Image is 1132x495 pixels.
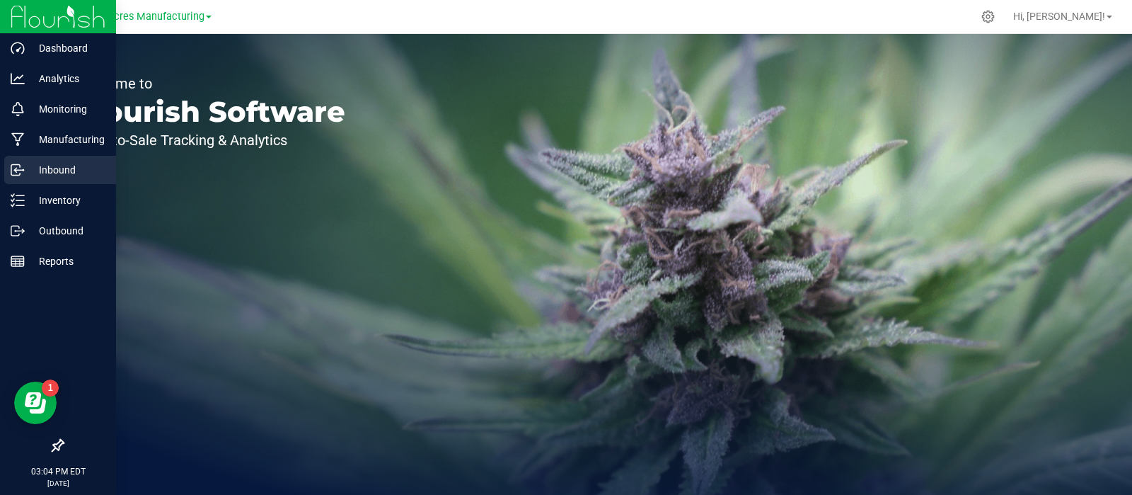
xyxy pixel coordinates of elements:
p: Reports [25,253,110,270]
inline-svg: Monitoring [11,102,25,116]
inline-svg: Reports [11,254,25,268]
inline-svg: Analytics [11,72,25,86]
p: Inventory [25,192,110,209]
iframe: Resource center unread badge [42,380,59,397]
inline-svg: Inbound [11,163,25,177]
p: [DATE] [6,478,110,489]
inline-svg: Outbound [11,224,25,238]
p: Dashboard [25,40,110,57]
iframe: Resource center [14,382,57,424]
inline-svg: Inventory [11,193,25,207]
p: Outbound [25,222,110,239]
p: Inbound [25,161,110,178]
span: Green Acres Manufacturing [77,11,204,23]
p: Welcome to [76,76,345,91]
p: Monitoring [25,101,110,118]
p: Seed-to-Sale Tracking & Analytics [76,133,345,147]
p: Analytics [25,70,110,87]
span: Hi, [PERSON_NAME]! [1013,11,1105,22]
div: Manage settings [979,10,997,23]
p: 03:04 PM EDT [6,465,110,478]
p: Manufacturing [25,131,110,148]
inline-svg: Manufacturing [11,132,25,147]
p: Flourish Software [76,98,345,126]
inline-svg: Dashboard [11,41,25,55]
